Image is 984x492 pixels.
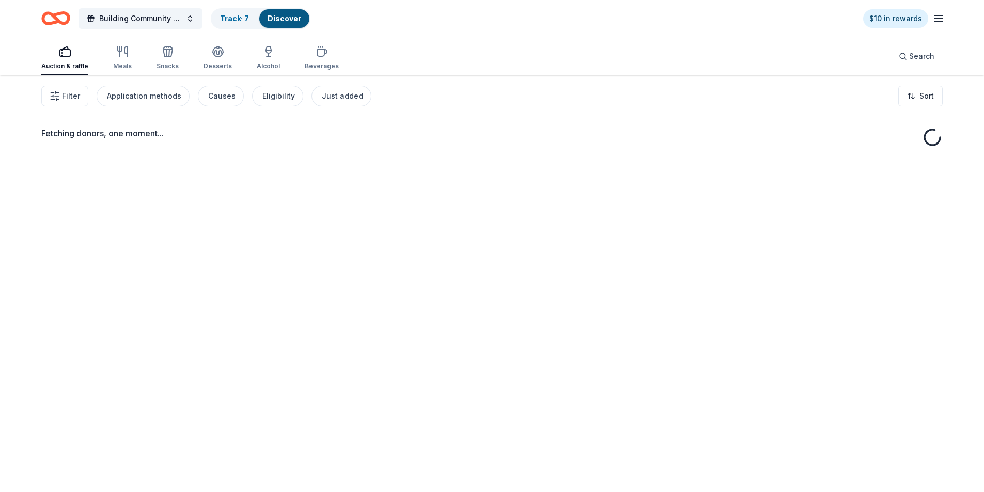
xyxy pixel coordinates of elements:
div: Fetching donors, one moment... [41,127,943,139]
button: Causes [198,86,244,106]
div: Beverages [305,62,339,70]
a: Discover [268,14,301,23]
button: Auction & raffle [41,41,88,75]
div: Application methods [107,90,181,102]
button: Meals [113,41,132,75]
button: Application methods [97,86,190,106]
button: Just added [311,86,371,106]
div: Snacks [157,62,179,70]
div: Just added [322,90,363,102]
button: Filter [41,86,88,106]
span: Building Community and [MEDICAL_DATA] Awareness: The 8th Annual Superhero Fun Run/Walk for [MEDIC... [99,12,182,25]
div: Alcohol [257,62,280,70]
button: Alcohol [257,41,280,75]
button: Desserts [204,41,232,75]
div: Eligibility [262,90,295,102]
button: Track· 7Discover [211,8,310,29]
button: Building Community and [MEDICAL_DATA] Awareness: The 8th Annual Superhero Fun Run/Walk for [MEDIC... [79,8,202,29]
button: Snacks [157,41,179,75]
a: Track· 7 [220,14,249,23]
a: $10 in rewards [863,9,928,28]
div: Causes [208,90,236,102]
div: Meals [113,62,132,70]
div: Desserts [204,62,232,70]
span: Sort [919,90,934,102]
button: Search [891,46,943,67]
span: Search [909,50,934,62]
button: Eligibility [252,86,303,106]
button: Beverages [305,41,339,75]
div: Auction & raffle [41,62,88,70]
button: Sort [898,86,943,106]
a: Home [41,6,70,30]
span: Filter [62,90,80,102]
